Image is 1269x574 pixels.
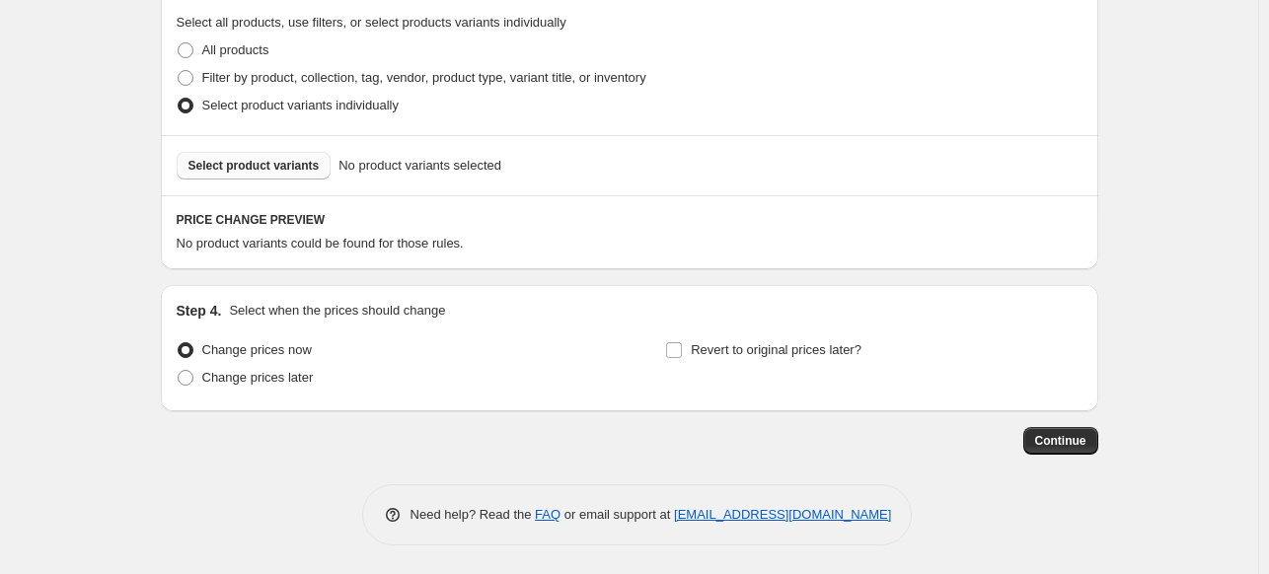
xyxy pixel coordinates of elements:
[560,507,674,522] span: or email support at
[177,15,566,30] span: Select all products, use filters, or select products variants individually
[1023,427,1098,455] button: Continue
[188,158,320,174] span: Select product variants
[411,507,536,522] span: Need help? Read the
[691,342,861,357] span: Revert to original prices later?
[338,156,501,176] span: No product variants selected
[535,507,560,522] a: FAQ
[202,42,269,57] span: All products
[1035,433,1086,449] span: Continue
[177,212,1082,228] h6: PRICE CHANGE PREVIEW
[202,98,399,112] span: Select product variants individually
[674,507,891,522] a: [EMAIL_ADDRESS][DOMAIN_NAME]
[202,70,646,85] span: Filter by product, collection, tag, vendor, product type, variant title, or inventory
[177,236,464,251] span: No product variants could be found for those rules.
[177,301,222,321] h2: Step 4.
[202,342,312,357] span: Change prices now
[177,152,332,179] button: Select product variants
[229,301,445,321] p: Select when the prices should change
[202,370,314,385] span: Change prices later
